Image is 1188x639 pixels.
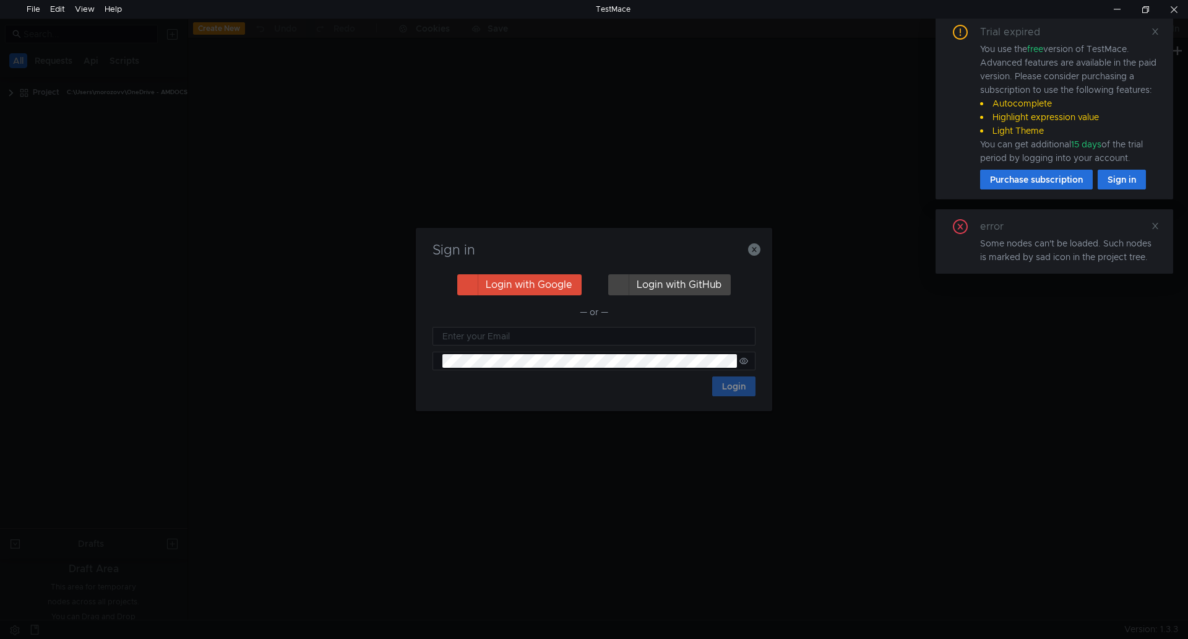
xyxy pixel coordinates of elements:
[980,110,1158,124] li: Highlight expression value
[980,170,1093,189] button: Purchase subscription
[980,237,1158,264] div: Some nodes can't be loaded. Such nodes is marked by sad icon in the project tree.
[608,274,731,295] button: Login with GitHub
[1027,43,1043,54] span: free
[980,219,1018,234] div: error
[433,305,755,319] div: — or —
[980,25,1055,40] div: Trial expired
[1098,170,1146,189] button: Sign in
[980,137,1158,165] div: You can get additional of the trial period by logging into your account.
[1071,139,1101,150] span: 15 days
[442,329,748,343] input: Enter your Email
[980,124,1158,137] li: Light Theme
[431,243,757,258] h3: Sign in
[980,97,1158,110] li: Autocomplete
[980,42,1158,165] div: You use the version of TestMace. Advanced features are available in the paid version. Please cons...
[457,274,582,295] button: Login with Google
